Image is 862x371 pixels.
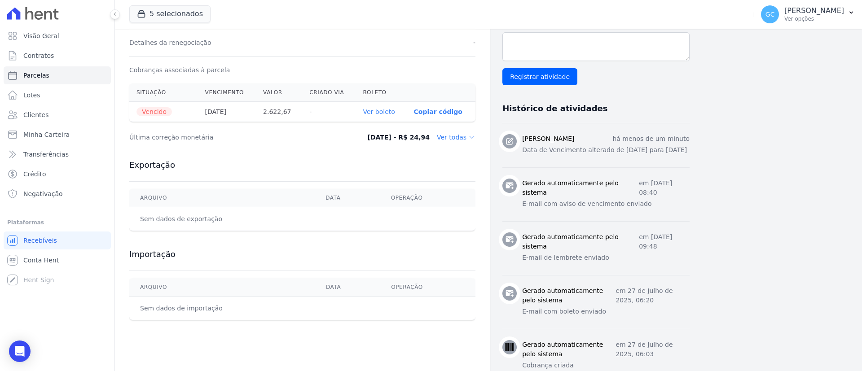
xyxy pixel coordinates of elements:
a: Crédito [4,165,111,183]
button: Copiar código [414,108,462,115]
span: Parcelas [23,71,49,80]
dd: Ver todas [437,133,475,142]
div: Open Intercom Messenger [9,340,31,362]
p: em 27 de Julho de 2025, 06:20 [616,286,690,305]
h3: Gerado automaticamente pelo sistema [522,286,616,305]
p: em [DATE] 09:48 [639,232,690,251]
h3: Gerado automaticamente pelo sistema [522,179,639,197]
span: GC [765,11,775,17]
dt: Cobranças associadas à parcela [129,65,230,74]
h3: [PERSON_NAME] [522,134,574,144]
th: Vencimento [198,83,256,102]
p: em [DATE] 08:40 [639,179,690,197]
span: Clientes [23,110,48,119]
th: - [302,102,356,122]
p: E-mail com aviso de vencimento enviado [522,199,690,209]
p: E-mail com boleto enviado [522,307,690,316]
a: Lotes [4,86,111,104]
span: Contratos [23,51,54,60]
span: Lotes [23,91,40,100]
a: Conta Hent [4,251,111,269]
p: [PERSON_NAME] [784,6,844,15]
th: Arquivo [129,278,315,297]
span: Minha Carteira [23,130,70,139]
th: [DATE] [198,102,256,122]
th: Valor [256,83,302,102]
a: Recebíveis [4,231,111,249]
span: Conta Hent [23,256,59,265]
span: Crédito [23,170,46,179]
td: Sem dados de importação [129,297,315,320]
a: Negativação [4,185,111,203]
th: Situação [129,83,198,102]
a: Parcelas [4,66,111,84]
dt: Última correção monetária [129,133,334,142]
th: Operação [380,278,475,297]
h3: Gerado automaticamente pelo sistema [522,340,616,359]
dd: - [473,38,475,47]
h3: Gerado automaticamente pelo sistema [522,232,639,251]
p: Data de Vencimento alterado de [DATE] para [DATE] [522,145,690,155]
th: Data [315,189,380,207]
dt: Detalhes da renegociação [129,38,211,47]
p: em 27 de Julho de 2025, 06:03 [616,340,690,359]
p: há menos de um minuto [612,134,690,144]
th: Arquivo [129,189,315,207]
input: Registrar atividade [502,68,577,85]
th: 2.622,67 [256,102,302,122]
span: Negativação [23,189,63,198]
h3: Histórico de atividades [502,103,607,114]
button: GC [PERSON_NAME] Ver opções [754,2,862,27]
h3: Importação [129,249,475,260]
span: Transferências [23,150,69,159]
p: Ver opções [784,15,844,22]
h3: Exportação [129,160,475,170]
th: Data [315,278,380,297]
p: E-mail de lembrete enviado [522,253,690,262]
a: Contratos [4,47,111,65]
span: Recebíveis [23,236,57,245]
a: Transferências [4,145,111,163]
p: Cobrança criada [522,361,690,370]
dd: [DATE] - R$ 24,94 [367,133,430,142]
span: Vencido [136,107,172,116]
a: Minha Carteira [4,126,111,144]
a: Visão Geral [4,27,111,45]
span: Visão Geral [23,31,59,40]
th: Criado via [302,83,356,102]
div: Plataformas [7,217,107,228]
th: Boleto [356,83,407,102]
button: 5 selecionados [129,5,211,22]
td: Sem dados de exportação [129,207,315,231]
th: Operação [380,189,475,207]
a: Ver boleto [363,108,395,115]
a: Clientes [4,106,111,124]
